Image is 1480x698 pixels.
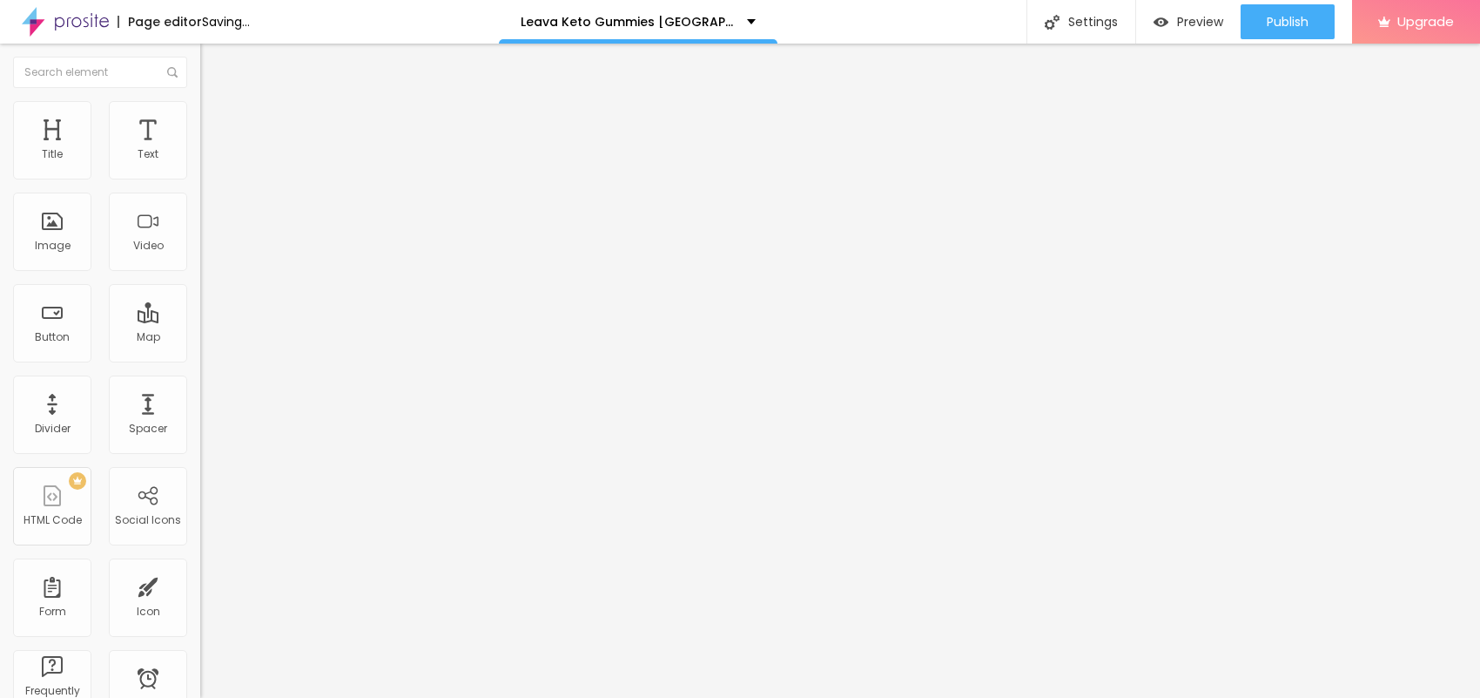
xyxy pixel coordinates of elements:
iframe: Editor [200,44,1480,698]
img: Icone [167,67,178,78]
div: Form [39,606,66,618]
span: Upgrade [1397,14,1454,29]
div: Button [35,331,70,343]
div: Icon [137,606,160,618]
button: Preview [1136,4,1241,39]
div: Divider [35,423,71,435]
button: Publish [1241,4,1335,39]
div: Title [42,148,63,160]
div: HTML Code [24,514,82,526]
div: Video [133,240,164,252]
img: Icone [1045,15,1060,30]
div: Map [137,331,160,343]
div: Social Icons [115,514,181,526]
div: Saving... [202,16,250,28]
div: Text [138,148,158,160]
img: view-1.svg [1154,15,1168,30]
input: Search element [13,57,187,88]
div: Image [35,240,71,252]
span: Publish [1267,15,1308,29]
p: Leava Keto Gummies [GEOGRAPHIC_DATA] [521,16,734,28]
span: Preview [1177,15,1223,29]
div: Page editor [118,16,202,28]
div: Spacer [129,423,167,435]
